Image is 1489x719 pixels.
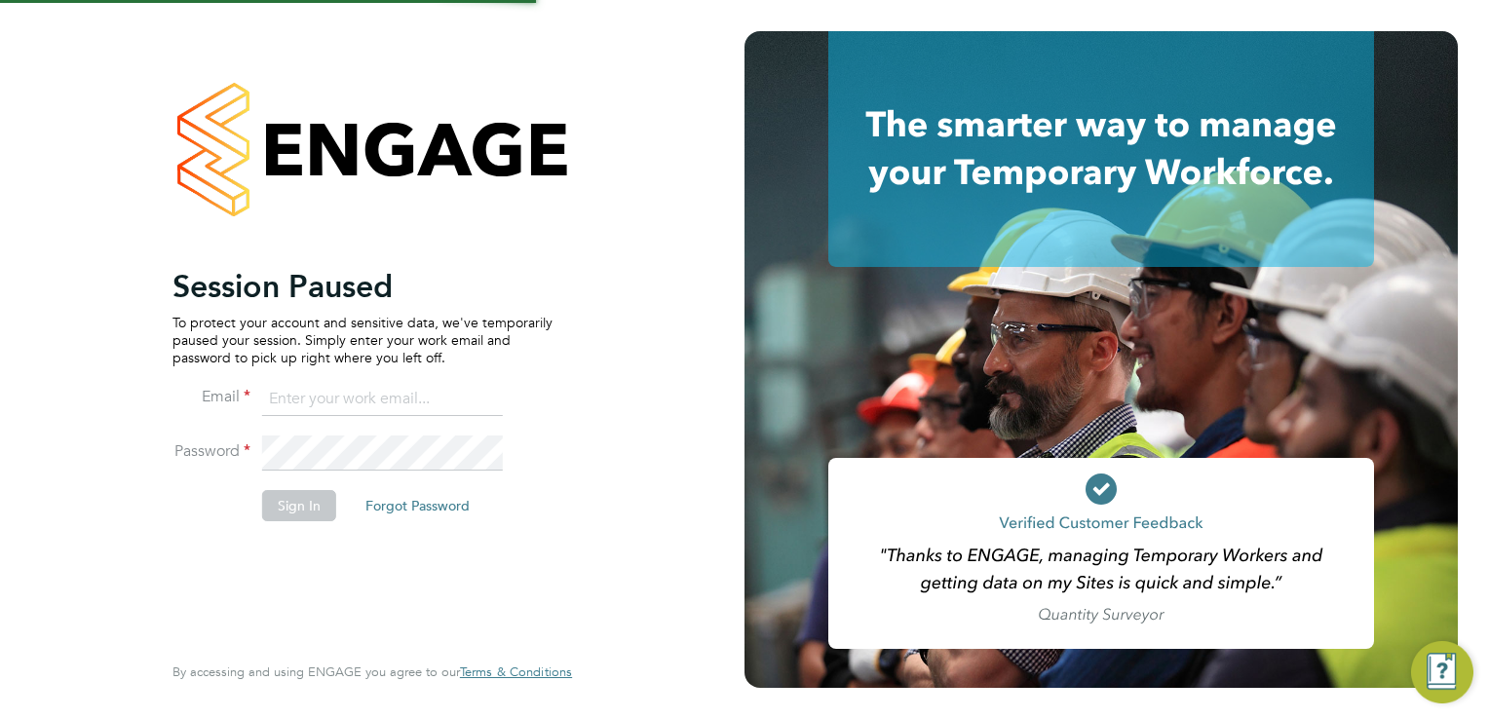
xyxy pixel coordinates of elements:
h2: Session Paused [172,267,553,306]
p: To protect your account and sensitive data, we've temporarily paused your session. Simply enter y... [172,314,553,367]
input: Enter your work email... [262,382,503,417]
label: Email [172,387,250,407]
a: Terms & Conditions [460,664,572,680]
span: Terms & Conditions [460,663,572,680]
button: Sign In [262,490,336,521]
label: Password [172,441,250,462]
button: Forgot Password [350,490,485,521]
button: Engage Resource Center [1411,641,1473,703]
span: By accessing and using ENGAGE you agree to our [172,663,572,680]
